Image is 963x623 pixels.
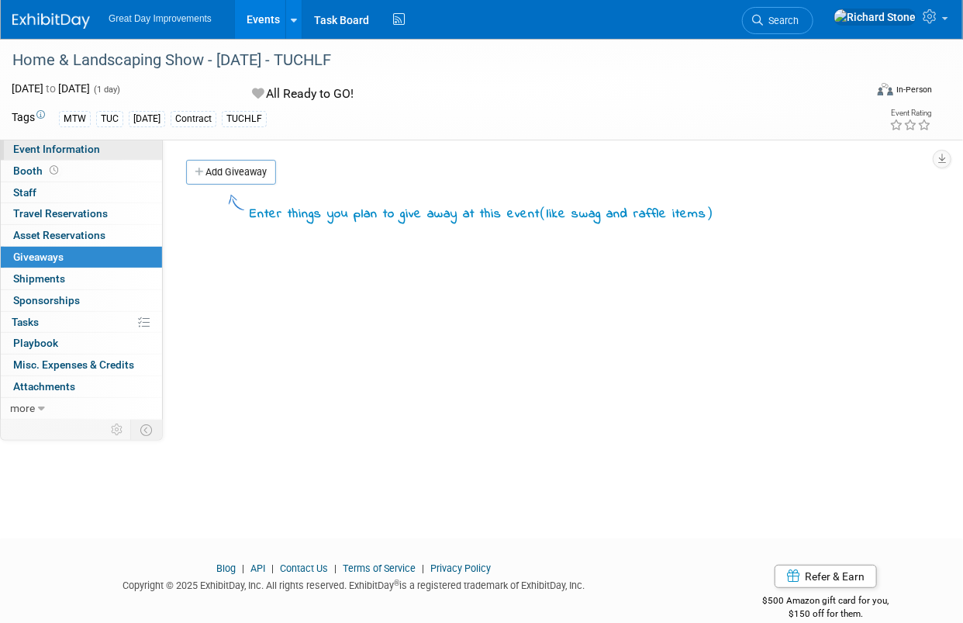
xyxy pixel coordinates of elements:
a: Travel Reservations [1,203,162,224]
span: Booth [13,164,61,177]
span: Tasks [12,316,39,328]
div: In-Person [896,84,932,95]
img: Format-Inperson.png [878,83,893,95]
a: Privacy Policy [430,562,491,574]
div: Contract [171,111,216,127]
a: Staff [1,182,162,203]
a: Event Information [1,139,162,160]
span: Misc. Expenses & Credits [13,358,134,371]
div: [DATE] [129,111,165,127]
a: Search [742,7,813,34]
span: Booth not reserved yet [47,164,61,176]
a: Attachments [1,376,162,397]
div: Event Format [798,81,932,104]
span: Staff [13,186,36,199]
a: Tasks [1,312,162,333]
span: more [10,402,35,414]
a: Giveaways [1,247,162,268]
a: API [250,562,265,574]
a: Asset Reservations [1,225,162,246]
img: ExhibitDay [12,13,90,29]
span: Search [763,15,799,26]
a: Contact Us [280,562,328,574]
a: Misc. Expenses & Credits [1,355,162,376]
a: Sponsorships [1,290,162,311]
span: to [43,82,58,95]
span: ( [540,205,547,220]
span: Attachments [13,380,75,393]
span: Sponsorships [13,294,80,306]
div: Home & Landscaping Show - [DATE] - TUCHLF [7,47,854,74]
div: $150 off for them. [720,607,932,621]
a: Terms of Service [343,562,416,574]
span: Travel Reservations [13,207,108,220]
div: Event Rating [889,109,931,117]
td: Tags [12,109,45,127]
div: TUCHLF [222,111,267,127]
img: Richard Stone [834,9,916,26]
span: (1 day) [92,85,120,95]
div: $500 Amazon gift card for you, [720,584,932,620]
a: Refer & Earn [775,565,877,588]
div: TUC [96,111,123,127]
div: All Ready to GO! [247,81,539,108]
a: more [1,398,162,419]
span: Playbook [13,337,58,349]
td: Toggle Event Tabs [131,420,163,440]
a: Add Giveaway [186,160,276,185]
span: Great Day Improvements [109,13,212,24]
span: | [418,562,428,574]
span: Shipments [13,272,65,285]
a: Playbook [1,333,162,354]
span: | [267,562,278,574]
td: Personalize Event Tab Strip [104,420,131,440]
span: | [238,562,248,574]
div: Copyright © 2025 ExhibitDay, Inc. All rights reserved. ExhibitDay is a registered trademark of Ex... [12,575,696,593]
a: Shipments [1,268,162,289]
span: Asset Reservations [13,229,105,241]
div: Enter things you plan to give away at this event like swag and raffle items [250,203,713,224]
a: Blog [216,562,236,574]
span: Giveaways [13,251,64,263]
span: [DATE] [DATE] [12,82,90,95]
div: MTW [59,111,91,127]
span: | [330,562,340,574]
a: Booth [1,161,162,182]
span: ) [706,205,713,220]
sup: ® [394,579,399,587]
span: Event Information [13,143,100,155]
